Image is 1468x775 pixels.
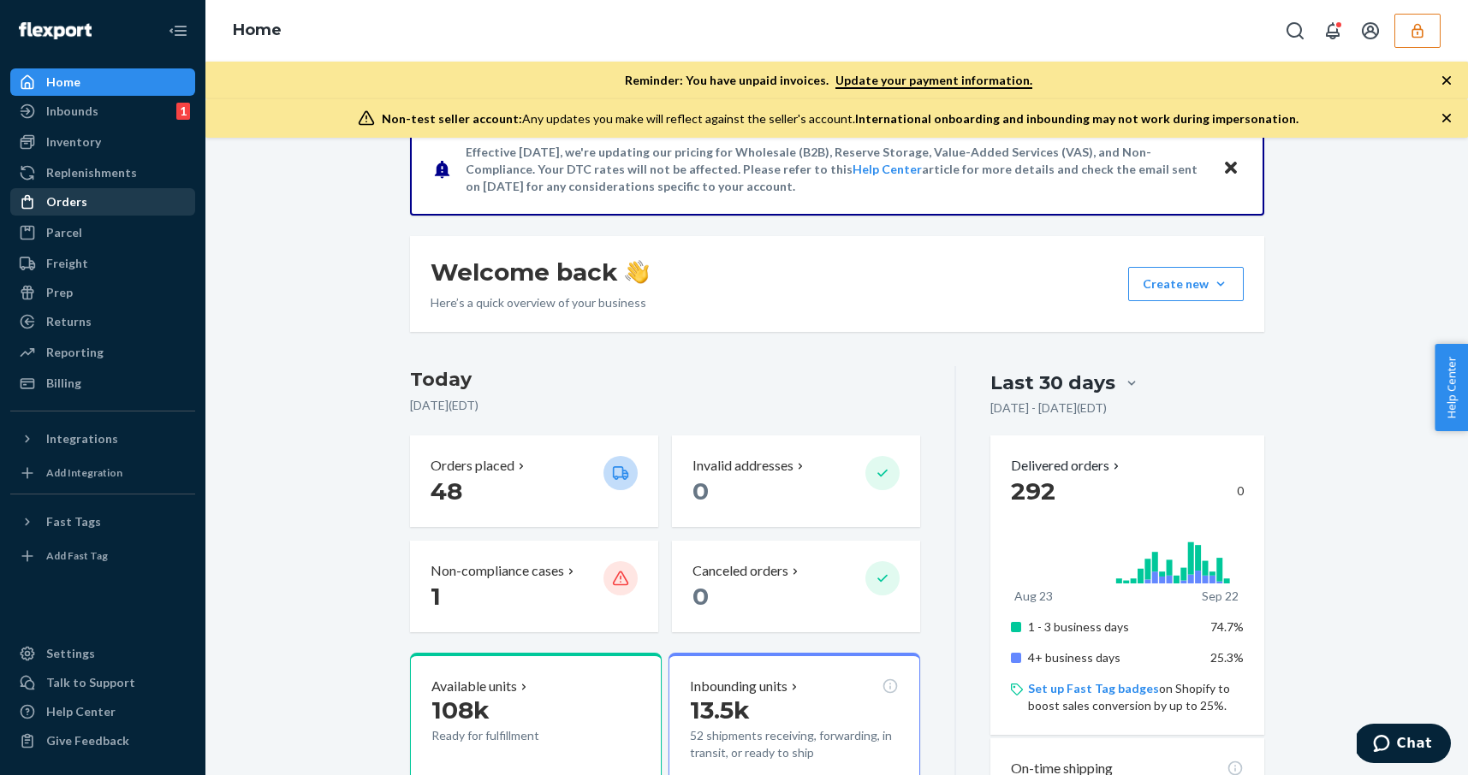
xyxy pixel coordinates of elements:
p: 4+ business days [1028,649,1197,666]
button: Close Navigation [161,14,195,48]
a: Home [10,68,195,96]
p: Here’s a quick overview of your business [431,294,649,311]
p: Inbounding units [690,677,787,696]
a: Add Fast Tag [10,542,195,570]
div: Returns [46,313,92,330]
a: Settings [10,640,195,667]
a: Update your payment information. [835,73,1032,89]
a: Home [233,21,282,39]
a: Replenishments [10,159,195,186]
div: Freight [46,255,88,272]
ol: breadcrumbs [219,6,295,56]
div: Any updates you make will reflect against the seller's account. [382,110,1299,127]
button: Orders placed 48 [410,435,658,527]
div: Talk to Support [46,674,135,691]
button: Integrations [10,425,195,453]
button: Give Feedback [10,727,195,754]
p: on Shopify to boost sales conversion by up to 25%. [1028,680,1243,714]
span: 0 [692,582,709,611]
div: Billing [46,375,81,392]
span: 48 [431,476,462,506]
div: Add Fast Tag [46,548,108,563]
span: 292 [1011,476,1055,506]
button: Close [1220,157,1242,181]
span: 13.5k [690,695,750,725]
div: Home [46,74,80,91]
p: 52 shipments receiving, forwarding, in transit, or ready to ship [690,727,899,761]
button: Invalid addresses 0 [672,435,920,527]
button: Talk to Support [10,669,195,696]
a: Billing [10,370,195,397]
p: Available units [431,677,517,696]
div: Add Integration [46,465,122,480]
span: International onboarding and inbounding may not work during impersonation. [855,111,1299,126]
button: Help Center [1435,344,1468,431]
span: 25.3% [1210,650,1244,665]
button: Canceled orders 0 [672,541,920,632]
p: Effective [DATE], we're updating our pricing for Wholesale (B2B), Reserve Storage, Value-Added Se... [466,144,1206,195]
p: Non-compliance cases [431,561,564,581]
h1: Welcome back [431,257,649,287]
button: Non-compliance cases 1 [410,541,658,632]
a: Freight [10,250,195,277]
div: 1 [176,103,190,120]
span: 108k [431,695,490,725]
div: Help Center [46,703,116,720]
p: Invalid addresses [692,456,793,476]
a: Orders [10,188,195,216]
div: Reporting [46,344,104,361]
p: Orders placed [431,456,514,476]
div: Settings [46,645,95,662]
button: Open account menu [1353,14,1388,48]
span: 74.7% [1210,619,1244,634]
a: Help Center [853,162,922,176]
a: Add Integration [10,459,195,487]
a: Prep [10,279,195,306]
span: 1 [431,582,441,611]
div: Integrations [46,430,118,447]
p: Sep 22 [1202,588,1239,605]
span: 0 [692,476,709,506]
button: Open Search Box [1278,14,1312,48]
iframe: Opens a widget where you can chat to one of our agents [1357,724,1451,766]
a: Inventory [10,128,195,156]
div: Last 30 days [990,370,1115,396]
p: Aug 23 [1014,588,1053,605]
button: Fast Tags [10,508,195,535]
p: Reminder: You have unpaid invoices. [625,72,1032,89]
button: Delivered orders [1011,456,1123,476]
a: Reporting [10,339,195,366]
div: Orders [46,193,87,210]
button: Open notifications [1316,14,1350,48]
div: Inbounds [46,103,98,120]
div: Prep [46,284,73,301]
div: Fast Tags [46,513,101,530]
p: 1 - 3 business days [1028,618,1197,636]
div: Replenishments [46,164,137,181]
a: Returns [10,308,195,335]
h3: Today [410,366,921,393]
img: Flexport logo [19,22,92,39]
p: Canceled orders [692,561,788,581]
div: Inventory [46,133,101,151]
p: [DATE] - [DATE] ( EDT ) [990,399,1107,417]
span: Non-test seller account: [382,111,522,126]
a: Inbounds1 [10,98,195,125]
p: Ready for fulfillment [431,727,590,744]
div: Parcel [46,224,82,241]
a: Help Center [10,698,195,725]
div: 0 [1011,476,1243,506]
a: Set up Fast Tag badges [1028,681,1159,695]
div: Give Feedback [46,732,129,749]
button: Create new [1128,267,1244,301]
img: hand-wave emoji [625,260,649,284]
a: Parcel [10,219,195,246]
p: [DATE] ( EDT ) [410,397,921,414]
